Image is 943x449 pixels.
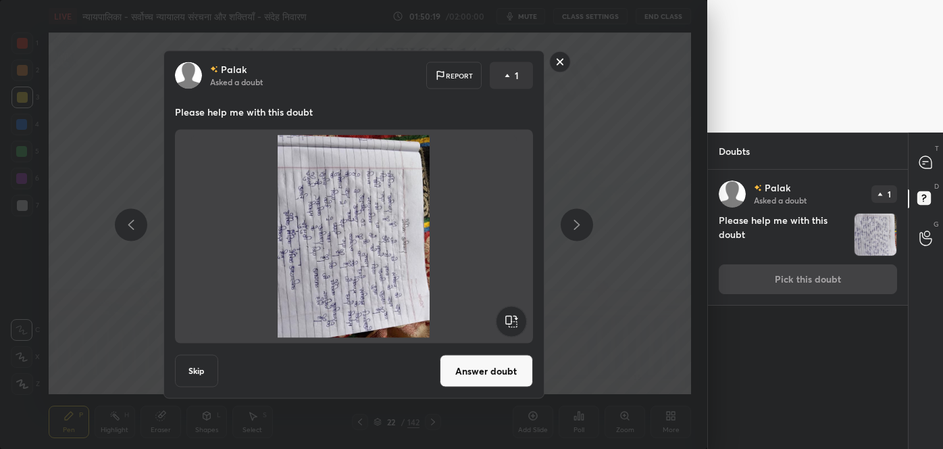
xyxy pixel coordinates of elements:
img: default.png [719,181,746,208]
p: Please help me with this doubt [175,105,533,119]
p: Asked a doubt [754,195,807,206]
p: 1 [888,190,891,198]
img: no-rating-badge.077c3623.svg [754,185,762,192]
img: no-rating-badge.077c3623.svg [210,66,218,73]
p: G [934,219,939,229]
p: Asked a doubt [210,76,263,87]
img: default.png [175,62,202,89]
p: 1 [515,69,519,82]
button: Answer doubt [440,355,533,387]
p: Doubts [708,133,761,169]
p: T [935,143,939,153]
button: Skip [175,355,218,387]
h4: Please help me with this doubt [719,213,848,256]
div: Report [426,62,482,89]
p: Palak [765,183,790,193]
img: 1757130051WOF4WI.JPEG [855,214,896,256]
img: 1757130051WOF4WI.JPEG [191,135,517,338]
div: grid [708,170,908,449]
p: Palak [221,64,247,75]
p: D [934,181,939,191]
